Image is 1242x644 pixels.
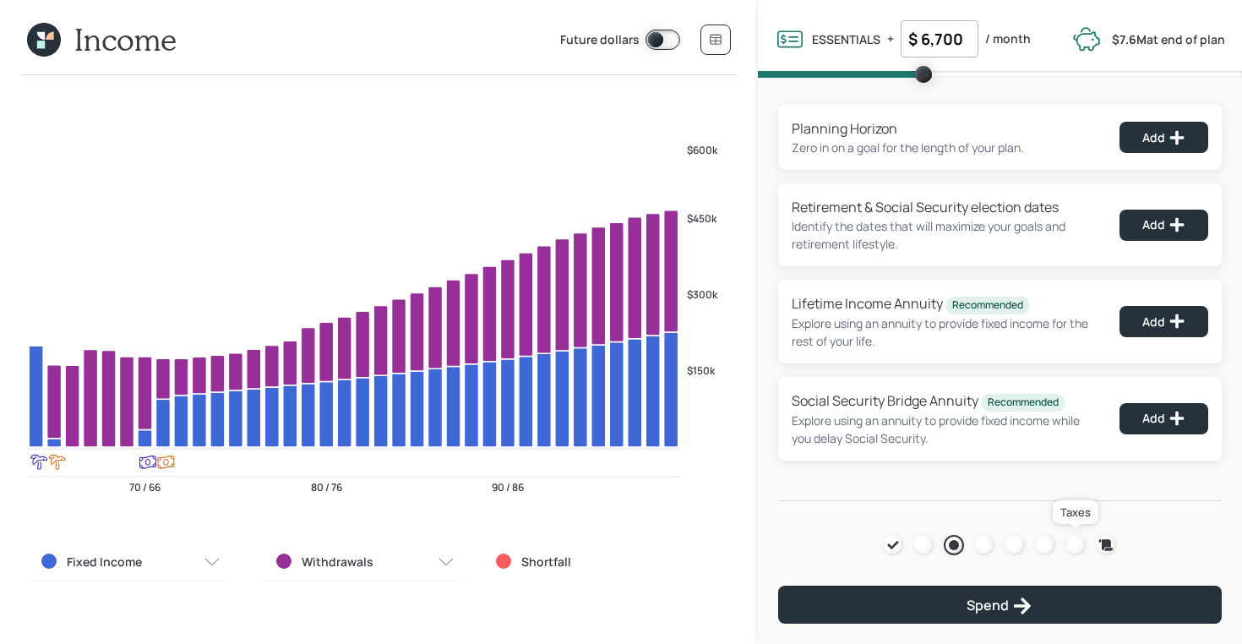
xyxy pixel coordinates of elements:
[1142,216,1185,233] div: Add
[758,71,1242,78] span: Volume
[792,412,1099,447] div: Explore using an annuity to provide fixed income while you delay Social Security.
[1142,313,1185,330] div: Add
[792,314,1099,350] div: Explore using an annuity to provide fixed income for the rest of your life.
[687,211,717,226] tspan: $450k
[1119,306,1208,337] button: Add
[988,396,1059,410] div: Recommended
[792,197,1099,217] div: Retirement & Social Security election dates
[985,30,1031,47] label: / month
[492,480,524,494] tspan: 90 / 86
[687,143,718,157] tspan: $600k
[67,554,142,570] label: Fixed Income
[687,476,695,494] tspan: 2
[129,480,161,494] tspan: 70 / 66
[560,31,640,50] label: Future dollars
[792,217,1099,253] div: Identify the dates that will maximize your goals and retirement lifestyle.
[1112,31,1147,47] b: $7.6M
[792,139,1024,156] div: Zero in on a goal for the length of your plan.
[967,596,1032,616] div: Spend
[311,480,342,494] tspan: 80 / 76
[1112,31,1225,47] label: at end of plan
[1142,129,1185,146] div: Add
[521,554,571,570] label: Shortfall
[74,21,177,57] h1: Income
[792,118,1024,139] div: Planning Horizon
[812,31,880,47] label: ESSENTIALS
[687,287,718,302] tspan: $300k
[687,363,716,378] tspan: $150k
[887,30,894,47] label: +
[792,390,1099,412] div: Social Security Bridge Annuity
[302,554,373,570] label: Withdrawals
[1142,410,1185,427] div: Add
[1119,210,1208,241] button: Add
[792,293,1099,314] div: Lifetime Income Annuity
[1119,122,1208,153] button: Add
[687,450,695,469] tspan: 2
[952,298,1023,313] div: Recommended
[1119,403,1208,434] button: Add
[778,586,1222,624] button: Spend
